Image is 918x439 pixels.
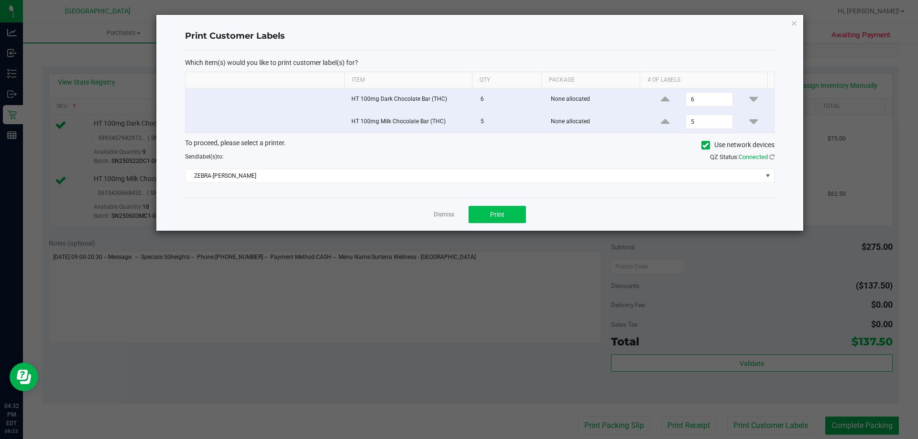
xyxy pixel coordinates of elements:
[344,72,472,88] th: Item
[469,206,526,223] button: Print
[346,111,475,133] td: HT 100mg Milk Chocolate Bar (THC)
[640,72,767,88] th: # of labels
[475,111,545,133] td: 5
[541,72,640,88] th: Package
[472,72,541,88] th: Qty
[10,363,38,391] iframe: Resource center
[701,140,775,150] label: Use network devices
[186,169,762,182] span: ZEBRA-[PERSON_NAME]
[185,30,775,43] h4: Print Customer Labels
[185,58,775,67] p: Which item(s) would you like to print customer label(s) for?
[198,153,217,160] span: label(s)
[346,88,475,111] td: HT 100mg Dark Chocolate Bar (THC)
[545,88,645,111] td: None allocated
[434,211,454,219] a: Dismiss
[185,153,224,160] span: Send to:
[710,153,775,161] span: QZ Status:
[490,211,504,218] span: Print
[545,111,645,133] td: None allocated
[475,88,545,111] td: 6
[178,138,782,152] div: To proceed, please select a printer.
[739,153,768,161] span: Connected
